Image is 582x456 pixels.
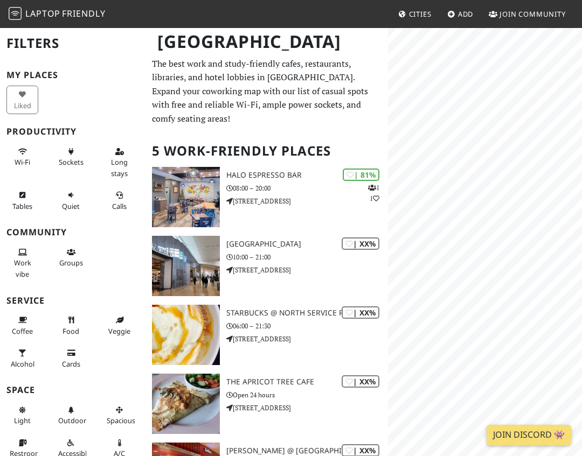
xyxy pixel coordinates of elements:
img: Square One Shopping Centre [152,236,220,296]
p: [STREET_ADDRESS] [226,196,388,206]
span: Add [458,9,474,19]
span: Veggie [108,326,130,336]
a: Starbucks @ North Service Rd | XX% Starbucks @ North Service Rd 06:00 – 21:30 [STREET_ADDRESS] [145,305,388,365]
span: Stable Wi-Fi [15,157,30,167]
span: Alcohol [11,359,34,369]
button: Sockets [55,143,87,171]
p: 10:00 – 21:00 [226,252,388,262]
a: Join Community [484,4,570,24]
div: | XX% [342,237,379,250]
h2: 5 Work-Friendly Places [152,135,382,167]
button: Long stays [103,143,135,182]
a: Add [443,4,478,24]
h3: Space [6,385,139,395]
img: The Apricot Tree Cafe [152,374,220,434]
a: The Apricot Tree Cafe | XX% The Apricot Tree Cafe Open 24 hours [STREET_ADDRESS] [145,374,388,434]
span: Credit cards [62,359,80,369]
button: Veggie [103,311,135,340]
span: Group tables [59,258,83,268]
p: 1 1 [368,183,379,203]
p: [STREET_ADDRESS] [226,265,388,275]
img: Halo Espresso Bar [152,167,220,227]
button: Calls [103,186,135,215]
button: Light [6,401,38,430]
span: Work-friendly tables [12,201,32,211]
span: Video/audio calls [112,201,127,211]
img: Starbucks @ North Service Rd [152,305,220,365]
button: Food [55,311,87,340]
span: Outdoor area [58,416,86,425]
span: Food [63,326,79,336]
span: Quiet [62,201,80,211]
a: Halo Espresso Bar | 81% 11 Halo Espresso Bar 08:00 – 20:00 [STREET_ADDRESS] [145,167,388,227]
div: | 81% [343,169,379,181]
span: Cities [409,9,432,19]
p: Open 24 hours [226,390,388,400]
span: Power sockets [59,157,84,167]
p: The best work and study-friendly cafes, restaurants, libraries, and hotel lobbies in [GEOGRAPHIC_... [152,57,382,126]
button: Outdoor [55,401,87,430]
h3: Community [6,227,139,237]
button: Quiet [55,186,87,215]
button: Tables [6,186,38,215]
p: 06:00 – 21:30 [226,321,388,331]
div: | XX% [342,306,379,319]
h3: Starbucks @ North Service Rd [226,308,388,318]
p: [STREET_ADDRESS] [226,403,388,413]
h3: Halo Espresso Bar [226,171,388,180]
h3: Service [6,296,139,306]
h3: The Apricot Tree Cafe [226,377,388,387]
button: Coffee [6,311,38,340]
a: Join Discord 👾 [487,425,571,445]
h2: Filters [6,27,139,60]
span: Join Community [500,9,566,19]
button: Wi-Fi [6,143,38,171]
h1: [GEOGRAPHIC_DATA] [149,27,386,57]
span: Natural light [14,416,31,425]
img: LaptopFriendly [9,7,22,20]
h3: [PERSON_NAME] @ [GEOGRAPHIC_DATA] [226,446,388,455]
span: Coffee [12,326,33,336]
button: Cards [55,344,87,373]
a: LaptopFriendly LaptopFriendly [9,5,106,24]
span: People working [14,258,31,278]
p: [STREET_ADDRESS] [226,334,388,344]
span: Laptop [25,8,60,19]
button: Groups [55,243,87,272]
a: Cities [394,4,436,24]
button: Work vibe [6,243,38,283]
span: Long stays [111,157,128,178]
button: Spacious [103,401,135,430]
h3: [GEOGRAPHIC_DATA] [226,240,388,249]
h3: My Places [6,70,139,80]
p: 08:00 – 20:00 [226,183,388,193]
h3: Productivity [6,127,139,137]
button: Alcohol [6,344,38,373]
span: Spacious [107,416,135,425]
a: Square One Shopping Centre | XX% [GEOGRAPHIC_DATA] 10:00 – 21:00 [STREET_ADDRESS] [145,236,388,296]
span: Friendly [62,8,105,19]
div: | XX% [342,375,379,388]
